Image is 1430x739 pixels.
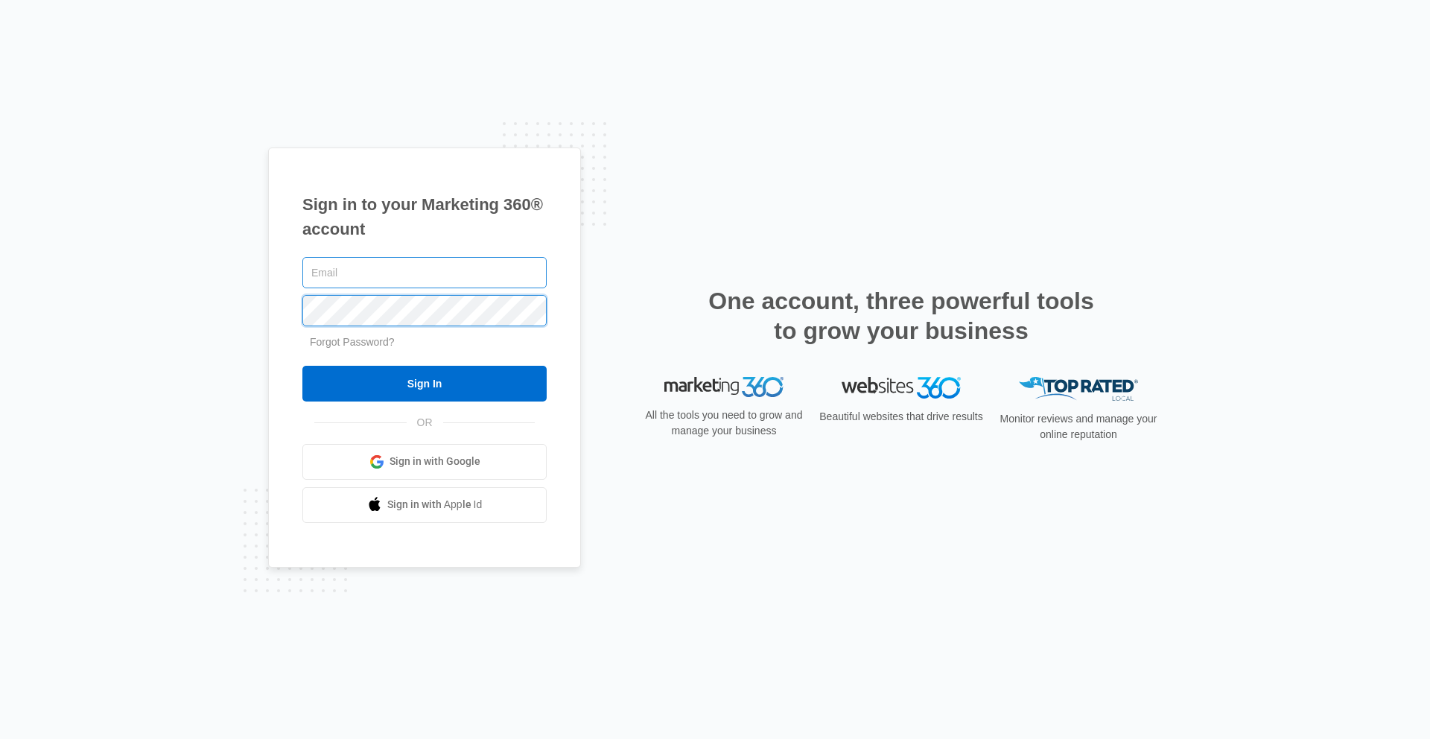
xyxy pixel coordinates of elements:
a: Forgot Password? [310,336,395,348]
p: All the tools you need to grow and manage your business [641,407,807,439]
img: Marketing 360 [664,377,784,398]
span: Sign in with Google [390,454,480,469]
input: Email [302,257,547,288]
span: Sign in with Apple Id [387,497,483,513]
a: Sign in with Google [302,444,547,480]
a: Sign in with Apple Id [302,487,547,523]
p: Beautiful websites that drive results [818,409,985,425]
h1: Sign in to your Marketing 360® account [302,192,547,241]
input: Sign In [302,366,547,402]
p: Monitor reviews and manage your online reputation [995,411,1162,443]
img: Websites 360 [842,377,961,399]
h2: One account, three powerful tools to grow your business [704,286,1099,346]
span: OR [407,415,443,431]
img: Top Rated Local [1019,377,1138,402]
